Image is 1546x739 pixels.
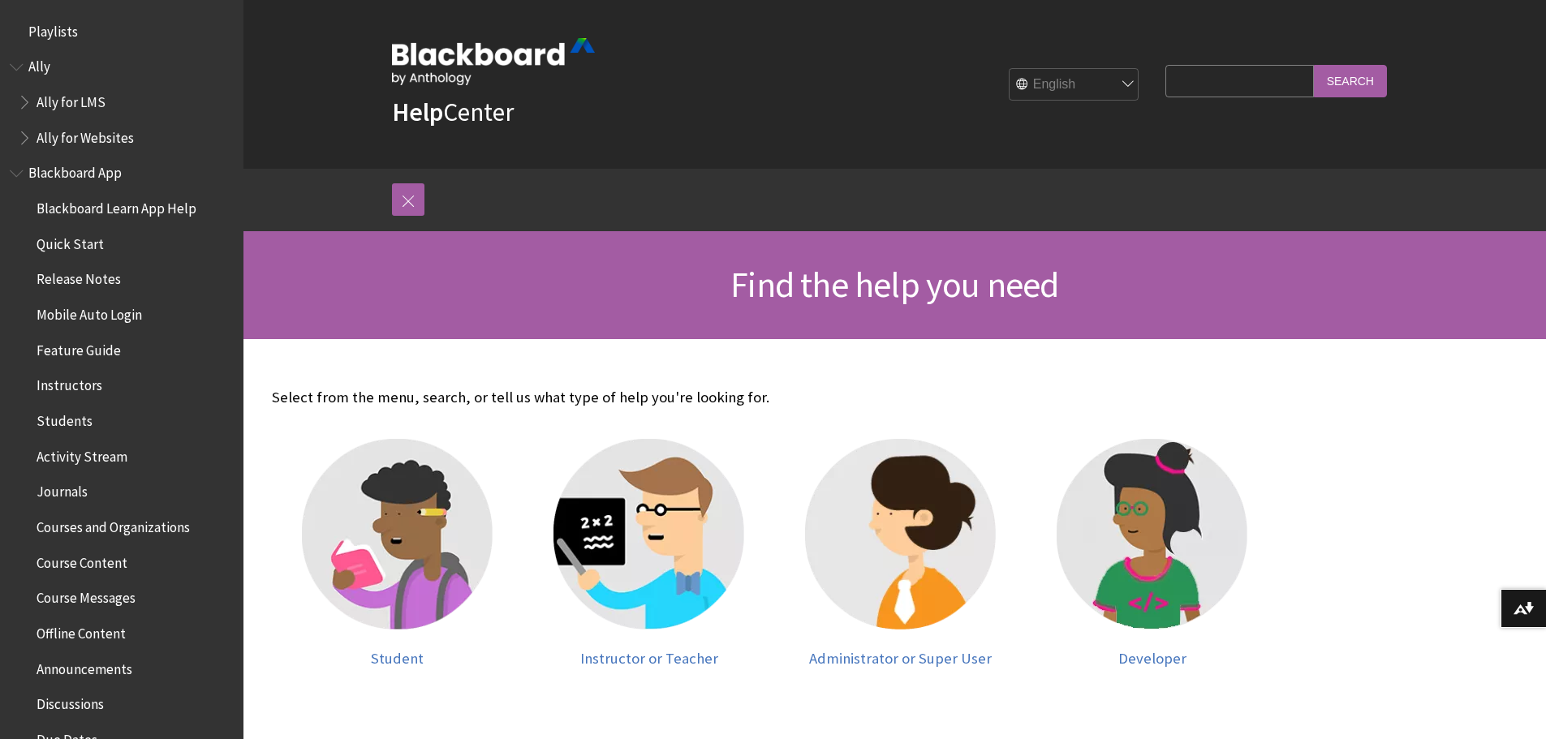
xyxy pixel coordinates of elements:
span: Find the help you need [730,262,1058,307]
nav: Book outline for Playlists [10,18,234,45]
input: Search [1314,65,1387,97]
a: Administrator Administrator or Super User [791,439,1010,667]
a: Instructor Instructor or Teacher [540,439,759,667]
a: Student Student [288,439,507,667]
span: Instructor or Teacher [580,649,718,668]
img: Blackboard by Anthology [392,38,595,85]
span: Quick Start [37,230,104,252]
img: Administrator [805,439,996,629]
span: Discussions [37,690,104,712]
img: Student [302,439,493,629]
span: Developer [1118,649,1186,668]
span: Ally for Websites [37,124,134,146]
span: Courses and Organizations [37,513,190,535]
span: Course Content [37,549,127,571]
span: Students [37,407,93,429]
span: Mobile Auto Login [37,301,142,323]
span: Blackboard Learn App Help [37,195,196,217]
a: HelpCenter [392,96,514,128]
span: Course Messages [37,585,136,607]
span: Ally for LMS [37,88,106,110]
span: Blackboard App [28,160,122,182]
span: Announcements [37,655,132,677]
nav: Book outline for Anthology Ally Help [10,54,234,152]
p: Select from the menu, search, or tell us what type of help you're looking for. [272,387,1278,408]
img: Instructor [553,439,744,629]
select: Site Language Selector [1010,69,1139,101]
span: Offline Content [37,620,126,642]
span: Student [371,649,424,668]
span: Feature Guide [37,337,121,359]
span: Journals [37,479,88,501]
span: Playlists [28,18,78,40]
strong: Help [392,96,443,128]
span: Instructors [37,372,102,394]
span: Release Notes [37,266,121,288]
a: Developer [1043,439,1262,667]
span: Administrator or Super User [809,649,992,668]
span: Activity Stream [37,443,127,465]
span: Ally [28,54,50,75]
